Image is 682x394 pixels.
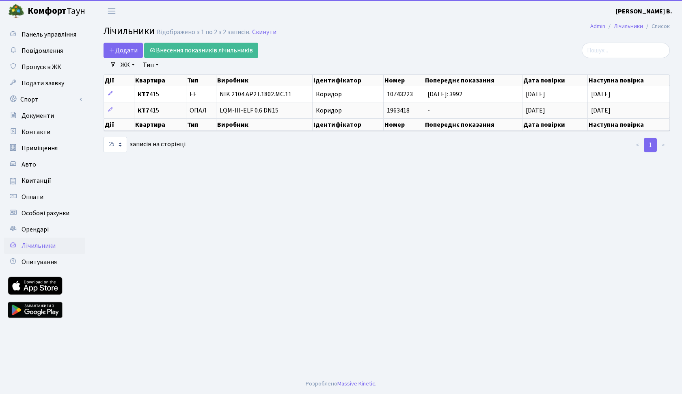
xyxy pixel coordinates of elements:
th: Виробник [216,75,313,86]
a: Панель управління [4,26,85,43]
th: Дата повірки [522,75,588,86]
th: Виробник [216,119,313,131]
span: ЕЕ [190,91,197,97]
span: - [427,106,430,115]
a: Приміщення [4,140,85,156]
span: LQM-III-ELF 0.6 DN15 [220,107,309,114]
th: Ідентифікатор [313,75,384,86]
span: 1963418 [387,106,410,115]
th: Тип [186,119,216,131]
a: Admin [590,22,605,30]
span: 415 [138,107,183,114]
span: Приміщення [22,144,58,153]
span: Пропуск в ЖК [22,63,61,71]
img: logo.png [8,3,24,19]
b: КТ7 [138,90,149,99]
a: Спорт [4,91,85,108]
div: Відображено з 1 по 2 з 2 записів. [157,28,250,36]
a: Скинути [252,28,276,36]
a: Документи [4,108,85,124]
a: [PERSON_NAME] В. [616,6,672,16]
span: Лічильники [22,241,56,250]
th: Дії [104,75,134,86]
span: Лічильники [104,24,155,38]
span: Квитанції [22,176,51,185]
div: Розроблено . [306,379,376,388]
b: Комфорт [28,4,67,17]
th: Наступна повірка [588,119,670,131]
span: ОПАЛ [190,107,207,114]
th: Тип [186,75,216,86]
span: 415 [138,91,183,97]
a: Орендарі [4,221,85,238]
a: Квитанції [4,173,85,189]
a: Повідомлення [4,43,85,59]
span: Коридор [316,90,342,99]
th: Квартира [134,119,186,131]
span: [DATE] [591,90,611,99]
button: Переключити навігацію [101,4,122,18]
a: Опитування [4,254,85,270]
span: Документи [22,111,54,120]
th: Попереднє показання [424,119,522,131]
span: Особові рахунки [22,209,69,218]
th: Ідентифікатор [313,119,384,131]
th: Дії [104,119,134,131]
span: Оплати [22,193,43,201]
a: Подати заявку [4,75,85,91]
input: Пошук... [582,43,670,58]
span: Авто [22,160,36,169]
a: Додати [104,43,143,58]
span: NIK 2104 AP2T.1802.МС.11 [220,91,309,97]
a: 1 [644,138,657,152]
a: Оплати [4,189,85,205]
a: Massive Kinetic [337,379,375,388]
th: Наступна повірка [588,75,670,86]
a: Особові рахунки [4,205,85,221]
th: Дата повірки [522,119,588,131]
th: Попереднє показання [424,75,522,86]
th: Квартира [134,75,186,86]
a: ЖК [117,58,138,72]
a: Пропуск в ЖК [4,59,85,75]
a: Лічильники [614,22,643,30]
a: Лічильники [4,238,85,254]
a: Авто [4,156,85,173]
b: КТ7 [138,106,149,115]
select: записів на сторінці [104,137,127,152]
nav: breadcrumb [578,18,682,35]
span: Орендарі [22,225,49,234]
span: Повідомлення [22,46,63,55]
a: Контакти [4,124,85,140]
li: Список [643,22,670,31]
span: 10743223 [387,90,413,99]
span: [DATE] [526,106,545,115]
b: [PERSON_NAME] В. [616,7,672,16]
span: Додати [109,46,138,55]
span: Таун [28,4,85,18]
span: Панель управління [22,30,76,39]
th: Номер [384,75,424,86]
span: Подати заявку [22,79,64,88]
span: Опитування [22,258,57,266]
span: [DATE] [591,106,611,115]
span: Коридор [316,106,342,115]
a: Внесення показників лічильників [144,43,258,58]
th: Номер [384,119,424,131]
label: записів на сторінці [104,137,186,152]
span: [DATE] [526,90,545,99]
a: Тип [140,58,162,72]
span: [DATE]: 3992 [427,90,462,99]
span: Контакти [22,128,50,136]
